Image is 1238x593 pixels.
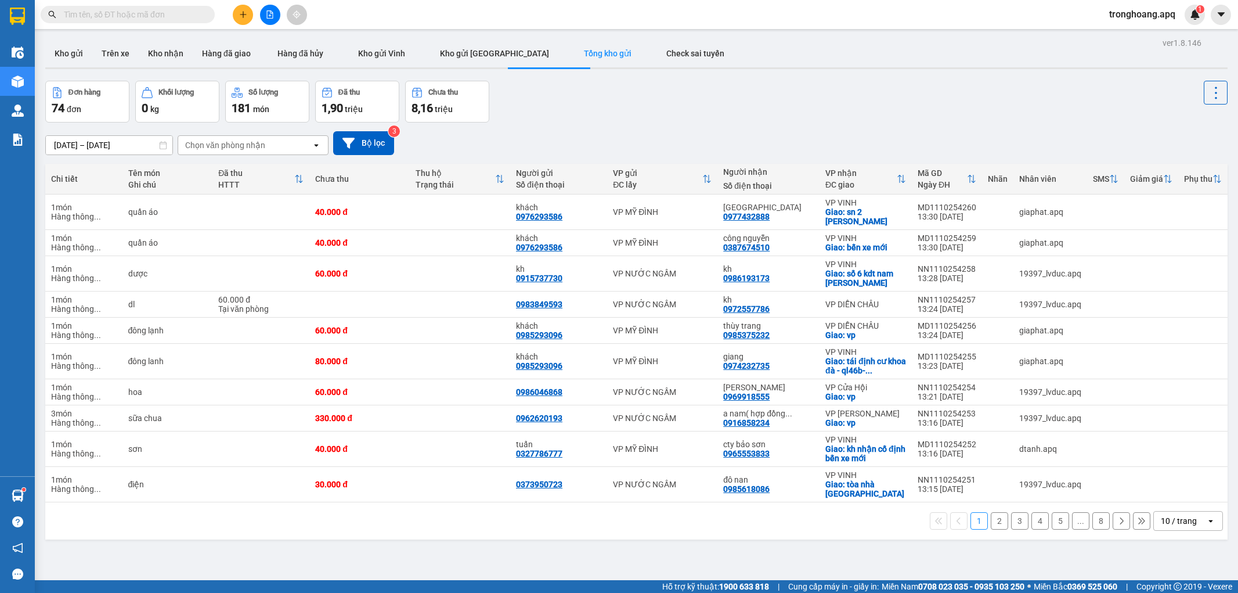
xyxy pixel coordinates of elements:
div: Giao: kh nhận cố định bến xe mới [825,444,906,463]
div: công nguyễn [723,233,814,243]
img: warehouse-icon [12,46,24,59]
div: Đã thu [218,168,294,178]
sup: 1 [1196,5,1204,13]
div: VP MỸ ĐÌNH [613,207,712,217]
div: dược [128,269,207,278]
div: NN1110254258 [918,264,976,274]
div: điện [128,480,207,489]
div: 0327786777 [516,449,562,458]
span: | [778,580,779,593]
div: VP MỸ ĐÌNH [613,238,712,247]
span: 1 [1198,5,1202,13]
img: warehouse-icon [12,76,24,88]
div: 19397_lvduc.apq [1019,480,1081,489]
div: quần áo [128,207,207,217]
div: quần áo [128,238,207,247]
div: Chọn văn phòng nhận [185,139,265,151]
span: Miền Bắc [1034,580,1117,593]
span: Tổng kho gửi [584,49,631,58]
div: khách [516,352,601,361]
div: VP NƯỚC NGẦM [613,387,712,397]
span: Kho gửi Vinh [358,49,405,58]
button: Đã thu1,90 triệu [315,81,399,123]
th: Toggle SortBy [820,164,912,195]
button: plus [233,5,253,25]
div: Khối lượng [158,88,194,96]
svg: open [1206,516,1215,526]
div: 1 món [51,321,117,330]
div: Thu hộ [416,168,495,178]
div: VP NƯỚC NGẦM [613,414,712,423]
div: VP VINH [825,198,906,207]
div: thùy trang [723,321,814,330]
div: giaphat.apq [1019,207,1081,217]
div: VP MỸ ĐÌNH [613,326,712,335]
div: Nhãn [988,174,1008,184]
div: Số điện thoại [723,181,814,191]
div: 0985293096 [516,361,562,371]
div: giaphat.apq [1019,238,1081,247]
div: a nam( hợp đồng 70k 1 thùng) [723,409,814,418]
span: Hàng đã hủy [277,49,323,58]
div: 0972557786 [723,304,770,314]
button: Kho gửi [45,39,92,67]
div: Chưa thu [315,174,404,184]
div: Hàng thông thường [51,449,117,458]
div: 13:30 [DATE] [918,212,976,221]
div: VP gửi [613,168,702,178]
div: Tại văn phòng [218,304,304,314]
div: khách [516,321,601,330]
span: | [1126,580,1128,593]
div: Tên món [128,168,207,178]
div: Đã thu [338,88,360,96]
div: VP VINH [825,470,906,480]
th: Toggle SortBy [1124,164,1178,195]
th: Toggle SortBy [912,164,982,195]
div: Chi tiết [51,174,117,184]
svg: open [312,141,321,150]
div: 13:28 [DATE] [918,274,976,283]
div: 40.000 đ [315,207,404,217]
div: Hàng thông thường [51,484,117,494]
span: ... [94,304,101,314]
th: Toggle SortBy [410,164,510,195]
span: ... [94,274,101,283]
span: 181 [232,101,251,115]
div: khách [516,203,601,212]
div: Giao: vp [825,418,906,427]
div: 60.000 đ [218,295,304,304]
div: 1 món [51,203,117,212]
div: dl [128,300,207,309]
div: Hàng thông thường [51,418,117,427]
div: 0983849593 [516,300,562,309]
div: Phụ thu [1184,174,1212,184]
span: copyright [1174,583,1182,591]
span: aim [293,10,301,19]
div: kh [723,295,814,304]
div: 1 món [51,264,117,274]
th: Toggle SortBy [607,164,717,195]
div: 40.000 đ [315,444,404,454]
span: ... [94,361,101,371]
img: solution-icon [12,134,24,146]
img: warehouse-icon [12,490,24,502]
div: 60.000 đ [315,387,404,397]
div: Nhân viên [1019,174,1081,184]
div: sơn [128,444,207,454]
div: ĐC lấy [613,180,702,189]
div: VP Cửa Hội [825,383,906,392]
div: 13:23 [DATE] [918,361,976,371]
div: VP MỸ ĐÌNH [613,357,712,366]
div: 0985375232 [723,330,770,340]
div: sữa chua [128,414,207,423]
div: 13:16 [DATE] [918,449,976,458]
div: Hàng thông thường [51,243,117,252]
div: 19397_lvduc.apq [1019,387,1081,397]
div: kh [516,264,601,274]
div: 30.000 đ [315,480,404,489]
div: Số điện thoại [516,180,601,189]
div: hoa [128,387,207,397]
div: VP VINH [825,233,906,243]
div: MD1110254252 [918,440,976,449]
div: Người nhận [723,167,814,177]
